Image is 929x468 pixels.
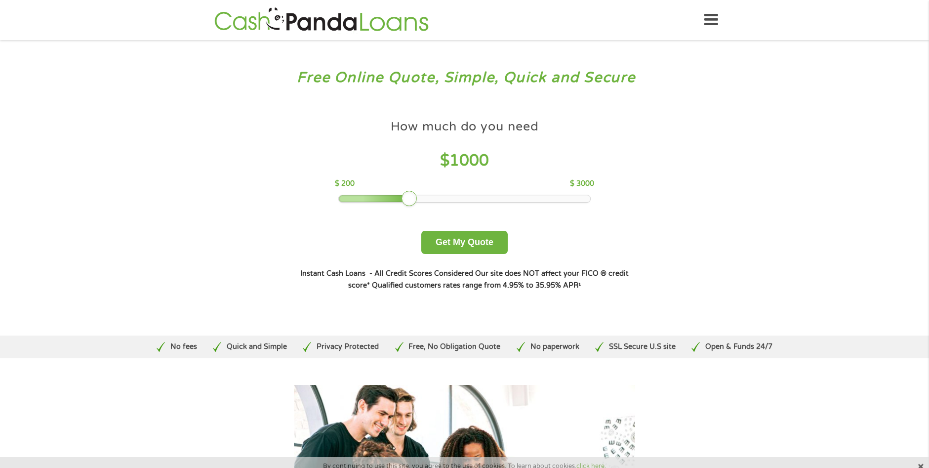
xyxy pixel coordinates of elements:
[530,341,579,352] p: No paperwork
[421,231,508,254] button: Get My Quote
[570,178,594,189] p: $ 3000
[408,341,500,352] p: Free, No Obligation Quote
[372,281,581,290] strong: Qualified customers rates range from 4.95% to 35.95% APR¹
[335,178,355,189] p: $ 200
[29,69,901,87] h3: Free Online Quote, Simple, Quick and Secure
[335,151,594,171] h4: $
[317,341,379,352] p: Privacy Protected
[609,341,676,352] p: SSL Secure U.S site
[227,341,287,352] p: Quick and Simple
[705,341,772,352] p: Open & Funds 24/7
[449,151,489,170] span: 1000
[211,6,432,34] img: GetLoanNow Logo
[300,269,473,278] strong: Instant Cash Loans - All Credit Scores Considered
[391,119,539,135] h4: How much do you need
[348,269,629,290] strong: Our site does NOT affect your FICO ® credit score*
[170,341,197,352] p: No fees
